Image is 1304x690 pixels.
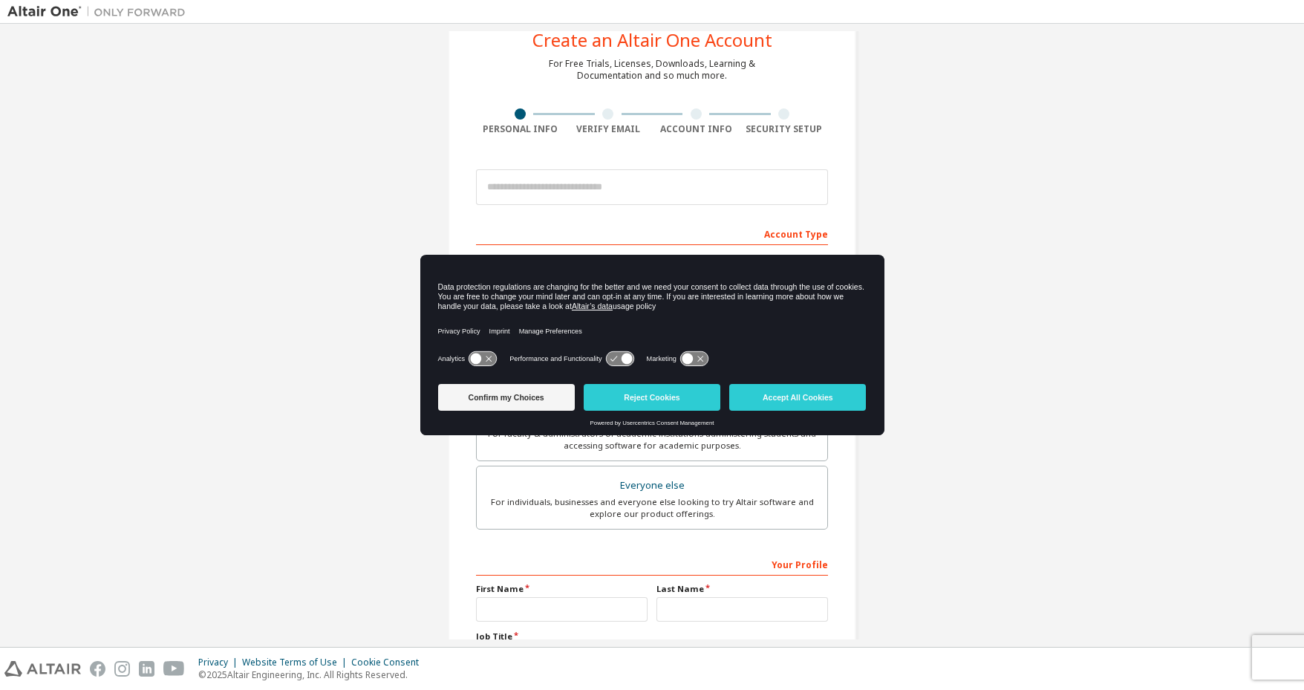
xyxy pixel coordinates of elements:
div: Verify Email [564,123,653,135]
div: Account Type [476,221,828,245]
div: Personal Info [476,123,564,135]
label: First Name [476,583,648,595]
div: For individuals, businesses and everyone else looking to try Altair software and explore our prod... [486,496,818,520]
img: facebook.svg [90,661,105,677]
div: Privacy [198,657,242,668]
label: Job Title [476,631,828,642]
img: youtube.svg [163,661,185,677]
div: Cookie Consent [351,657,428,668]
div: For Free Trials, Licenses, Downloads, Learning & Documentation and so much more. [549,58,755,82]
label: Last Name [656,583,828,595]
img: linkedin.svg [139,661,154,677]
div: Your Profile [476,552,828,576]
div: Website Terms of Use [242,657,351,668]
img: altair_logo.svg [4,661,81,677]
div: Account Info [652,123,740,135]
div: Create an Altair One Account [532,31,772,49]
div: Everyone else [486,475,818,496]
p: © 2025 Altair Engineering, Inc. All Rights Reserved. [198,668,428,681]
img: Altair One [7,4,193,19]
img: instagram.svg [114,661,130,677]
div: For faculty & administrators of academic institutions administering students and accessing softwa... [486,428,818,452]
div: Security Setup [740,123,829,135]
